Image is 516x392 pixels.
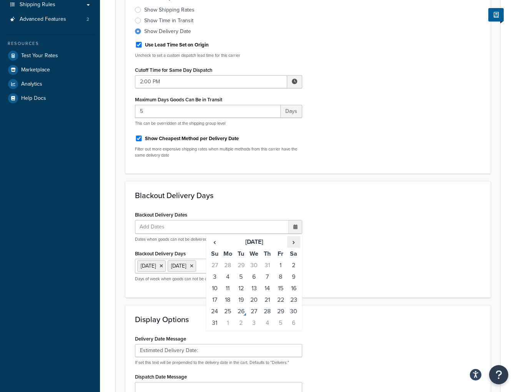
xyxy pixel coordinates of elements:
[281,105,302,118] span: Days
[6,12,94,26] li: Advanced Features
[248,294,261,306] td: 20
[274,283,287,294] td: 15
[145,135,239,142] label: Show Cheapest Method per Delivery Date
[287,294,300,306] td: 23
[248,248,261,260] th: We
[274,294,287,306] td: 22
[6,63,94,77] a: Marketplace
[488,8,504,22] button: Show Help Docs
[144,6,195,14] div: Show Shipping Rates
[135,67,212,73] label: Cutoff Time for Same Day Dispatch
[235,271,248,283] td: 5
[6,40,94,47] div: Resources
[221,306,234,317] td: 25
[6,91,94,105] a: Help Docs
[221,248,234,260] th: Mo
[287,271,300,283] td: 9
[221,283,234,294] td: 11
[287,260,300,271] td: 2
[6,77,94,91] a: Analytics
[274,248,287,260] th: Fr
[135,237,302,242] p: Dates when goods can not be delivered
[21,95,46,102] span: Help Docs
[135,212,187,218] label: Blackout Delivery Dates
[261,306,274,317] td: 28
[145,41,209,48] label: Use Lead Time Set on Origin
[208,317,221,329] td: 31
[135,191,481,200] h3: Blackout Delivery Days
[221,294,234,306] td: 18
[235,283,248,294] td: 12
[235,306,248,317] td: 26
[221,271,234,283] td: 4
[6,12,94,26] a: Advanced Features2
[221,317,234,329] td: 1
[287,317,300,329] td: 6
[261,248,274,260] th: Th
[135,276,302,282] p: Days of week when goods can not be delivered
[221,236,287,248] th: [DATE]
[208,306,221,317] td: 24
[135,53,302,58] p: Uncheck to set a custom dispatch lead time for this carrier
[261,271,274,283] td: 7
[6,49,94,63] a: Test Your Rates
[261,260,274,271] td: 31
[141,262,156,270] span: [DATE]
[261,294,274,306] td: 21
[235,294,248,306] td: 19
[248,317,261,329] td: 3
[135,251,186,256] label: Blackout Delivery Days
[248,260,261,271] td: 30
[489,365,508,384] button: Open Resource Center
[135,97,222,103] label: Maximum Days Goods Can Be in Transit
[235,260,248,271] td: 29
[208,237,221,247] span: ‹
[287,306,300,317] td: 30
[20,2,55,8] span: Shipping Rules
[235,317,248,329] td: 2
[248,283,261,294] td: 13
[287,283,300,294] td: 16
[248,271,261,283] td: 6
[135,344,302,357] input: Delivers:
[221,260,234,271] td: 28
[135,374,187,380] label: Dispatch Date Message
[87,16,89,23] span: 2
[135,336,186,342] label: Delivery Date Message
[21,81,42,88] span: Analytics
[274,317,287,329] td: 5
[274,260,287,271] td: 1
[171,262,186,270] span: [DATE]
[135,121,302,126] p: This can be overridden at the shipping group level
[208,283,221,294] td: 10
[144,28,191,35] div: Show Delivery Date
[208,271,221,283] td: 3
[208,294,221,306] td: 17
[248,306,261,317] td: 27
[135,146,302,158] p: Filter out more expensive shipping rates when multiple methods from this carrier have the same de...
[135,360,302,366] p: If set this text will be prepended to the delivery date in the cart. Defaults to "Delivers:"
[135,315,481,324] h3: Display Options
[235,248,248,260] th: Tu
[261,317,274,329] td: 4
[20,16,66,23] span: Advanced Features
[208,248,221,260] th: Su
[144,17,193,25] div: Show Time in Transit
[21,67,50,73] span: Marketplace
[261,283,274,294] td: 14
[21,53,58,59] span: Test Your Rates
[274,306,287,317] td: 29
[208,260,221,271] td: 27
[274,271,287,283] td: 8
[288,237,300,247] span: ›
[137,220,174,233] span: Add Dates
[287,248,300,260] th: Sa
